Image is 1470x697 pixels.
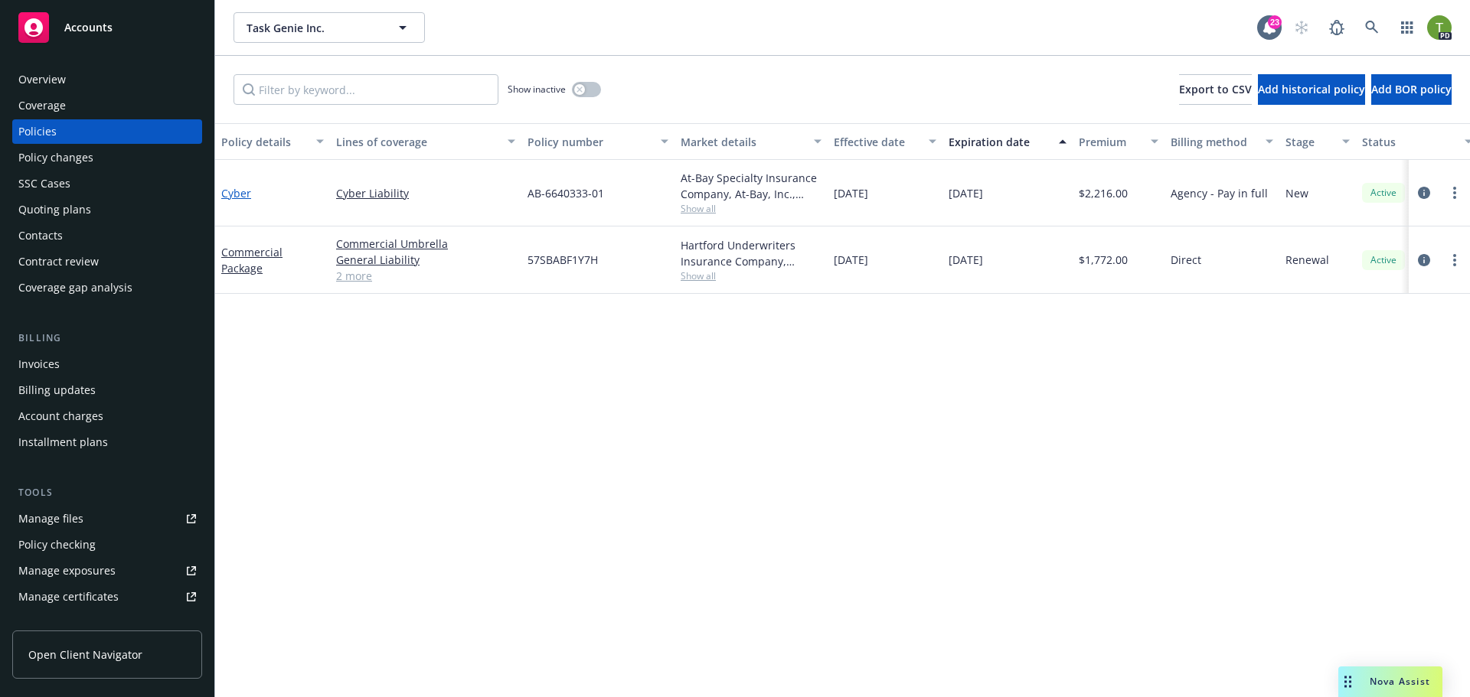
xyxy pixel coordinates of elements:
a: Policies [12,119,202,144]
div: Policy changes [18,145,93,170]
div: Manage exposures [18,559,116,583]
span: Show all [681,269,822,282]
div: Policy details [221,134,307,150]
div: Drag to move [1338,666,1357,697]
button: Add historical policy [1258,74,1365,105]
a: Installment plans [12,430,202,454]
a: General Liability [336,252,515,268]
span: $1,772.00 [1079,252,1128,268]
span: Task Genie Inc. [247,20,379,36]
button: Add BOR policy [1371,74,1452,105]
div: Billing [12,331,202,346]
div: Premium [1079,134,1142,150]
a: Manage certificates [12,585,202,609]
button: Billing method [1165,123,1279,160]
a: 2 more [336,268,515,284]
div: Hartford Underwriters Insurance Company, Hartford Insurance Group [681,237,822,269]
a: Invoices [12,352,202,376]
a: Overview [12,67,202,92]
div: Status [1362,134,1455,150]
div: Contract review [18,249,99,274]
div: Stage [1285,134,1333,150]
a: SSC Cases [12,171,202,196]
span: Accounts [64,21,113,34]
a: Billing updates [12,378,202,402]
div: Billing updates [18,378,96,402]
button: Expiration date [942,123,1073,160]
a: Search [1357,12,1387,43]
div: Installment plans [18,430,108,454]
a: Commercial Umbrella [336,236,515,252]
a: Contract review [12,249,202,274]
span: $2,216.00 [1079,185,1128,201]
div: Invoices [18,352,60,376]
a: Quoting plans [12,197,202,222]
div: Contacts [18,223,63,248]
span: Add BOR policy [1371,82,1452,96]
a: Coverage gap analysis [12,275,202,300]
button: Task Genie Inc. [234,12,425,43]
span: Agency - Pay in full [1171,185,1268,201]
a: Policy changes [12,145,202,170]
div: 23 [1268,15,1282,29]
button: Export to CSV [1179,74,1252,105]
div: Lines of coverage [336,134,498,150]
div: At-Bay Specialty Insurance Company, At-Bay, Inc., Amwins [681,170,822,202]
a: Cyber Liability [336,185,515,201]
a: Manage BORs [12,611,202,635]
a: Switch app [1392,12,1423,43]
a: Policy checking [12,533,202,557]
span: Manage exposures [12,559,202,583]
span: Nova Assist [1370,675,1430,688]
div: Manage files [18,506,83,531]
span: Add historical policy [1258,82,1365,96]
a: Report a Bug [1321,12,1352,43]
div: Billing method [1171,134,1256,150]
div: Effective date [834,134,920,150]
a: Commercial Package [221,245,283,275]
div: Expiration date [949,134,1050,150]
div: Tools [12,485,202,500]
span: Active [1368,253,1399,267]
a: Cyber [221,186,251,200]
button: Market details [675,123,828,160]
div: Market details [681,134,805,150]
div: Quoting plans [18,197,91,222]
img: photo [1427,15,1452,40]
span: Direct [1171,252,1201,268]
div: Coverage [18,93,66,118]
a: Start snowing [1286,12,1317,43]
span: Export to CSV [1179,82,1252,96]
span: New [1285,185,1308,201]
a: circleInformation [1415,184,1433,202]
span: Renewal [1285,252,1329,268]
button: Nova Assist [1338,666,1442,697]
div: Policies [18,119,57,144]
a: Contacts [12,223,202,248]
button: Lines of coverage [330,123,521,160]
div: SSC Cases [18,171,70,196]
span: AB-6640333-01 [528,185,604,201]
div: Policy number [528,134,652,150]
a: Manage files [12,506,202,531]
span: [DATE] [834,185,868,201]
span: Open Client Navigator [28,647,142,663]
span: Show inactive [508,83,566,96]
div: Manage certificates [18,585,119,609]
button: Effective date [828,123,942,160]
input: Filter by keyword... [234,74,498,105]
a: Account charges [12,404,202,428]
div: Account charges [18,404,103,428]
span: 57SBABF1Y7H [528,252,598,268]
a: Coverage [12,93,202,118]
a: more [1445,184,1464,202]
a: more [1445,251,1464,269]
button: Policy number [521,123,675,160]
span: [DATE] [949,252,983,268]
div: Policy checking [18,533,96,557]
button: Stage [1279,123,1356,160]
span: [DATE] [949,185,983,201]
a: Accounts [12,6,202,49]
span: Show all [681,202,822,215]
div: Overview [18,67,66,92]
